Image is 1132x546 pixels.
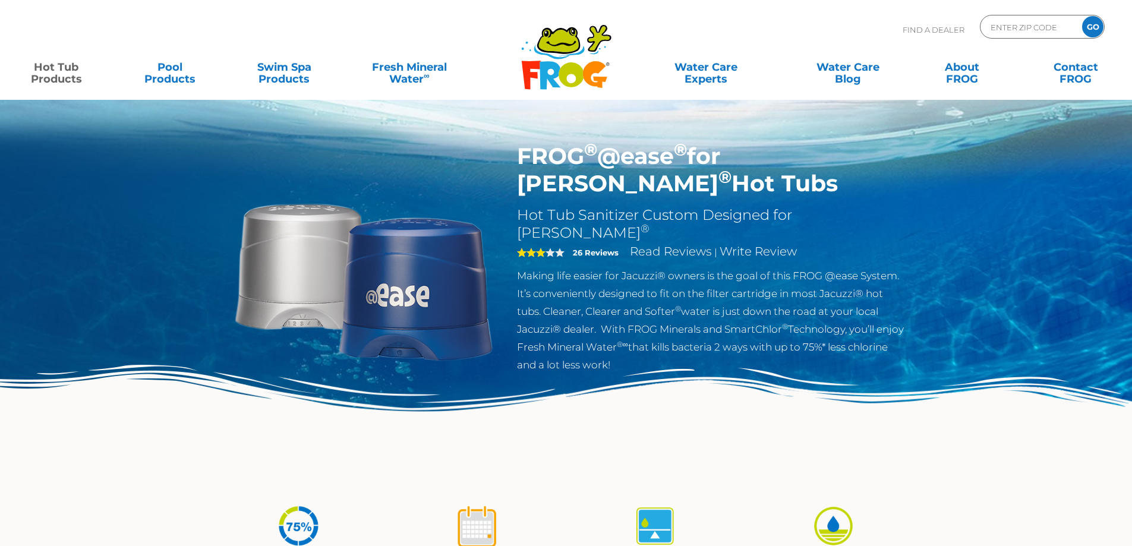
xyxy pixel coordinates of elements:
a: PoolProducts [126,55,215,79]
a: Swim SpaProducts [240,55,329,79]
sup: ® [675,304,681,313]
sup: ® [718,166,731,187]
sup: ∞ [424,71,430,80]
a: ContactFROG [1032,55,1120,79]
a: Water CareBlog [803,55,892,79]
input: GO [1082,16,1103,37]
span: | [714,247,717,258]
sup: ®∞ [617,340,628,349]
strong: 26 Reviews [573,248,619,257]
sup: ® [641,222,649,235]
a: Write Review [720,244,797,258]
h2: Hot Tub Sanitizer Custom Designed for [PERSON_NAME] [517,206,905,242]
a: Read Reviews [630,244,712,258]
h1: FROG @ease for [PERSON_NAME] Hot Tubs [517,143,905,197]
sup: ® [782,322,788,331]
span: 3 [517,248,545,257]
sup: ® [674,139,687,160]
a: Hot TubProducts [12,55,100,79]
sup: ® [584,139,597,160]
input: Zip Code Form [989,18,1070,36]
p: Find A Dealer [903,15,964,45]
img: Sundance-cartridges-2.png [228,143,500,415]
a: AboutFROG [917,55,1006,79]
a: Water CareExperts [634,55,778,79]
a: Fresh MineralWater∞ [354,55,465,79]
p: Making life easier for Jacuzzi® owners is the goal of this FROG @ease System. It’s conveniently d... [517,267,905,374]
